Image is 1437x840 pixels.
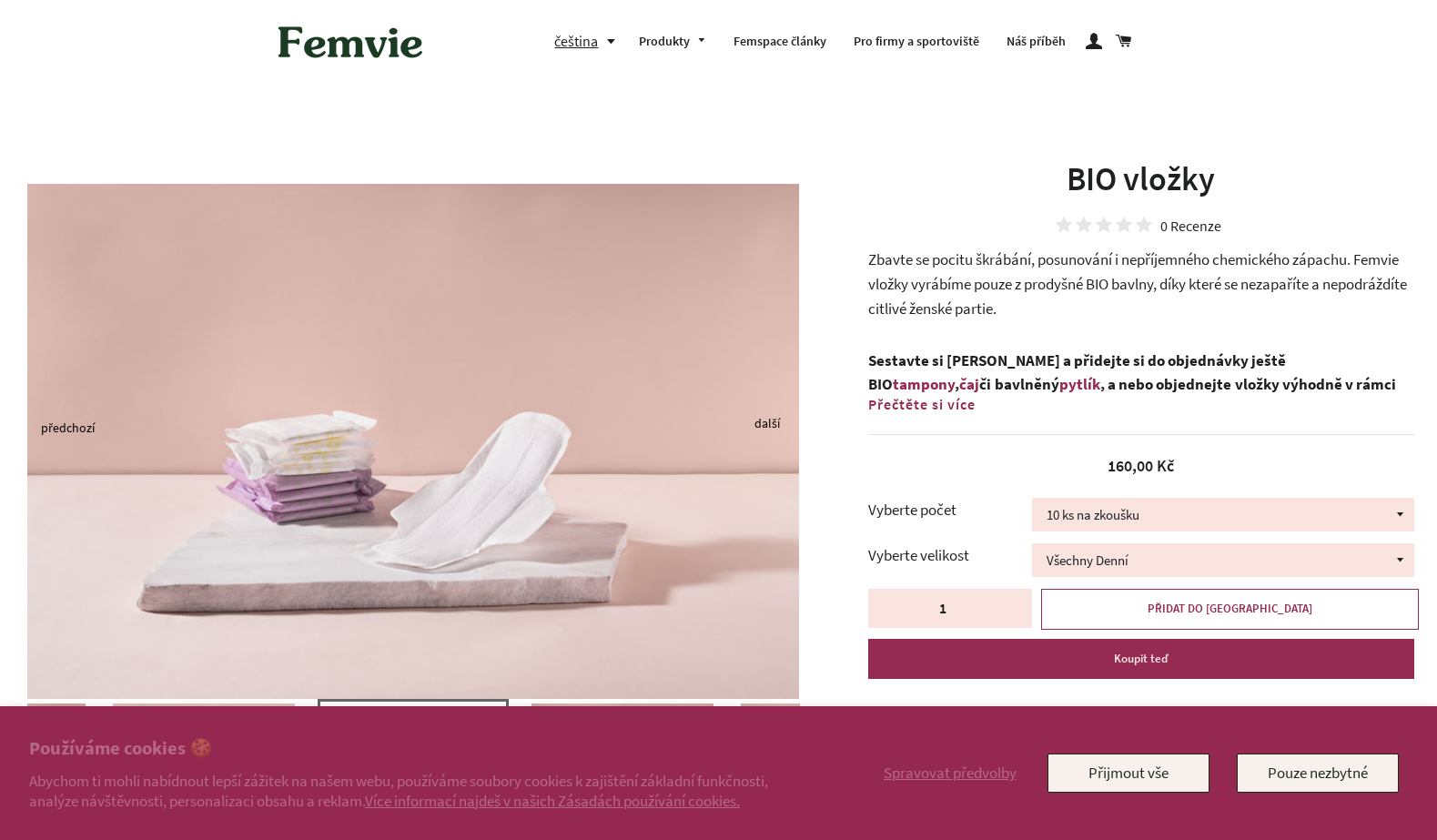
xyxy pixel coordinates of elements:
[554,29,625,54] button: čeština
[720,18,840,66] a: Femspace články
[1059,374,1100,395] a: pytlík
[880,754,1020,792] button: Spravovat předvolby
[27,184,799,699] img: TER06110_nahled_524fe1a8-a451-4469-b324-04e95c820d41_800x.jpg
[993,18,1079,66] a: Náš příběh
[868,543,1032,568] label: Vyberte velikost
[868,498,1032,522] label: Vyberte počet
[868,350,1396,420] strong: Sestavte si [PERSON_NAME] a přidejte si do objednávky ještě BIO , či bavlněný , a nebo objednejte...
[625,18,720,66] a: Produkty
[1160,219,1221,232] div: 0 Recenze
[868,395,976,413] span: Přečtěte si více
[868,639,1414,679] button: Koupit teď
[29,771,811,811] p: Abychom ti mohli nabídnout lepší zážitek na našem webu, používáme soubory cookies k zajištění zák...
[365,791,740,811] a: Více informací najdeš v našich Zásadách používání cookies.
[868,249,1407,318] span: Zbavte se pocitu škrábání, posunování i nepříjemného chemického zápachu. Femvie vložky vyrábíme p...
[893,374,955,395] a: tampony
[1237,754,1399,792] button: Pouze nezbytné
[29,735,811,762] h2: Používáme cookies 🍪
[754,423,764,428] button: Next
[959,374,979,395] a: čaj
[884,763,1017,783] span: Spravovat předvolby
[868,157,1414,202] h1: BIO vložky
[840,18,993,66] a: Pro firmy a sportoviště
[1047,754,1209,792] button: Přijmout vše
[1041,589,1419,629] button: PŘIDAT DO [GEOGRAPHIC_DATA]
[268,14,432,70] img: Femvie
[41,428,50,432] button: Previous
[531,703,713,831] img: TER06094_nahled_400x.jpg
[113,703,295,831] img: TER06158_nahled_1_091e23ec-37ff-46ed-a834-762dc0b65797_400x.jpg
[1148,601,1312,616] span: PŘIDAT DO [GEOGRAPHIC_DATA]
[1108,455,1174,476] span: 160,00 Kč
[741,703,923,831] img: TER06091_nahled_400x.jpg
